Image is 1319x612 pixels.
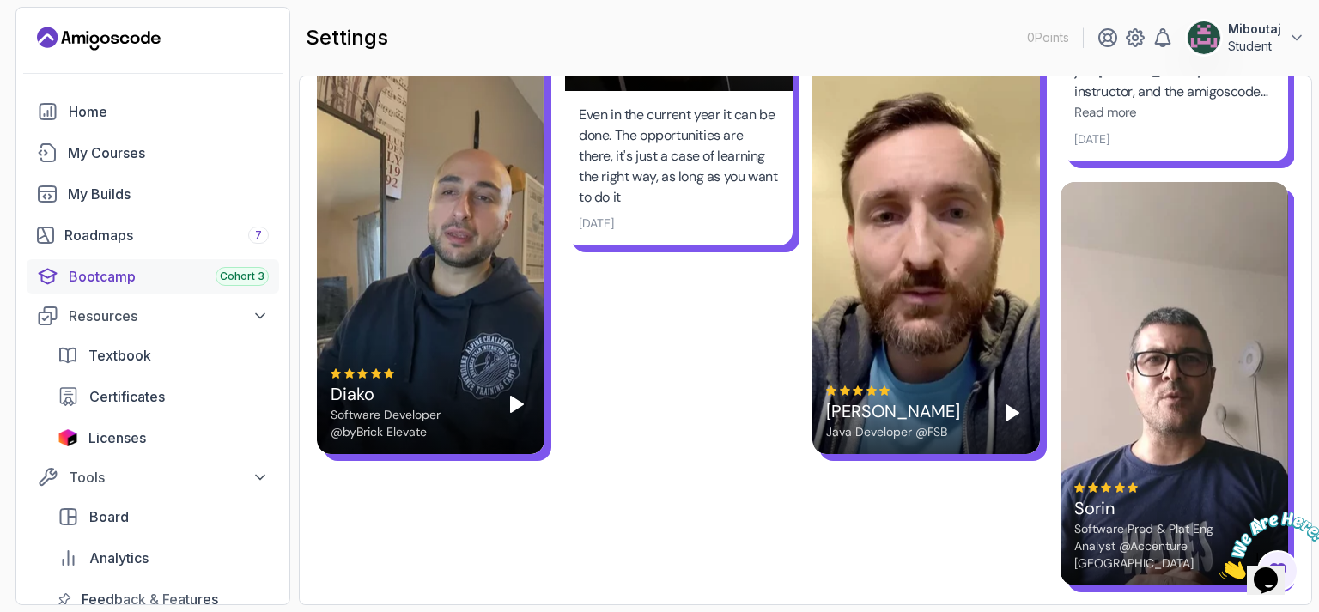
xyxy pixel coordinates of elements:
[88,427,146,448] span: Licenses
[47,338,279,373] a: textbook
[27,177,279,211] a: builds
[27,300,279,331] button: Resources
[88,345,151,366] span: Textbook
[1188,21,1220,54] img: user profile image
[47,379,279,414] a: certificates
[47,421,279,455] a: licenses
[27,218,279,252] a: roadmaps
[826,423,960,440] div: Java Developer @FSB
[27,136,279,170] a: courses
[37,25,161,52] a: Landing page
[579,105,779,208] div: Even in the current year it can be done. The opportunities are there, it's just a case of learnin...
[1074,104,1137,121] span: Read more
[1074,103,1137,123] button: Read more
[68,184,269,204] div: My Builds
[7,7,113,75] img: Chat attention grabber
[503,391,531,418] button: Play
[999,399,1026,427] button: Play
[89,386,165,407] span: Certificates
[82,589,218,609] span: Feedback & Features
[69,306,269,326] div: Resources
[69,266,269,287] div: Bootcamp
[306,24,388,52] h2: settings
[220,270,264,283] span: Cohort 3
[1187,21,1305,55] button: user profile imageMiboutajStudent
[255,228,262,242] span: 7
[64,225,269,245] div: Roadmaps
[89,548,149,568] span: Analytics
[579,215,614,232] div: [DATE]
[1228,38,1281,55] p: Student
[69,467,269,488] div: Tools
[826,399,960,423] div: [PERSON_NAME]
[69,101,269,122] div: Home
[27,462,279,493] button: Tools
[27,259,279,294] a: bootcamp
[1074,520,1233,572] div: Software Prod & Plat Eng Analyst @Accenture [GEOGRAPHIC_DATA]
[331,382,489,406] div: Diako
[1228,21,1281,38] p: Miboutaj
[47,500,279,534] a: board
[331,406,489,440] div: Software Developer @byBrick Elevate
[47,541,279,575] a: analytics
[58,429,78,446] img: jetbrains icon
[89,506,129,527] span: Board
[1027,29,1069,46] p: 0 Points
[1213,505,1319,586] iframe: chat widget
[7,7,14,21] span: 1
[27,94,279,129] a: home
[1074,496,1233,520] div: Sorin
[1074,130,1109,148] div: [DATE]
[68,142,269,163] div: My Courses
